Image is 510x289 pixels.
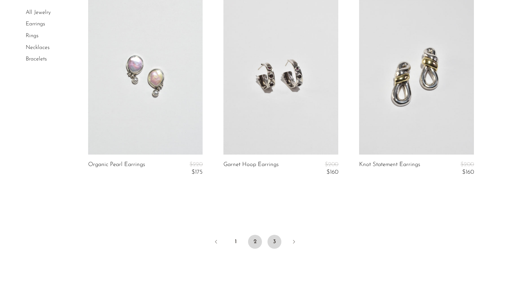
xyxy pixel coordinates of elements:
[359,162,420,176] a: Knot Statement Earrings
[26,22,45,27] a: Earrings
[88,162,145,176] a: Organic Pearl Earrings
[229,235,243,249] a: 1
[287,235,301,250] a: Next
[26,45,50,50] a: Necklaces
[189,162,203,167] span: $220
[26,10,51,15] a: All Jewelry
[223,162,279,176] a: Garnet Hoop Earrings
[326,169,338,175] span: $160
[192,169,203,175] span: $175
[26,33,39,39] a: Rings
[248,235,262,249] span: 2
[209,235,223,250] a: Previous
[325,162,338,167] span: $200
[462,169,474,175] span: $160
[26,56,47,62] a: Bracelets
[460,162,474,167] span: $200
[267,235,281,249] a: 3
